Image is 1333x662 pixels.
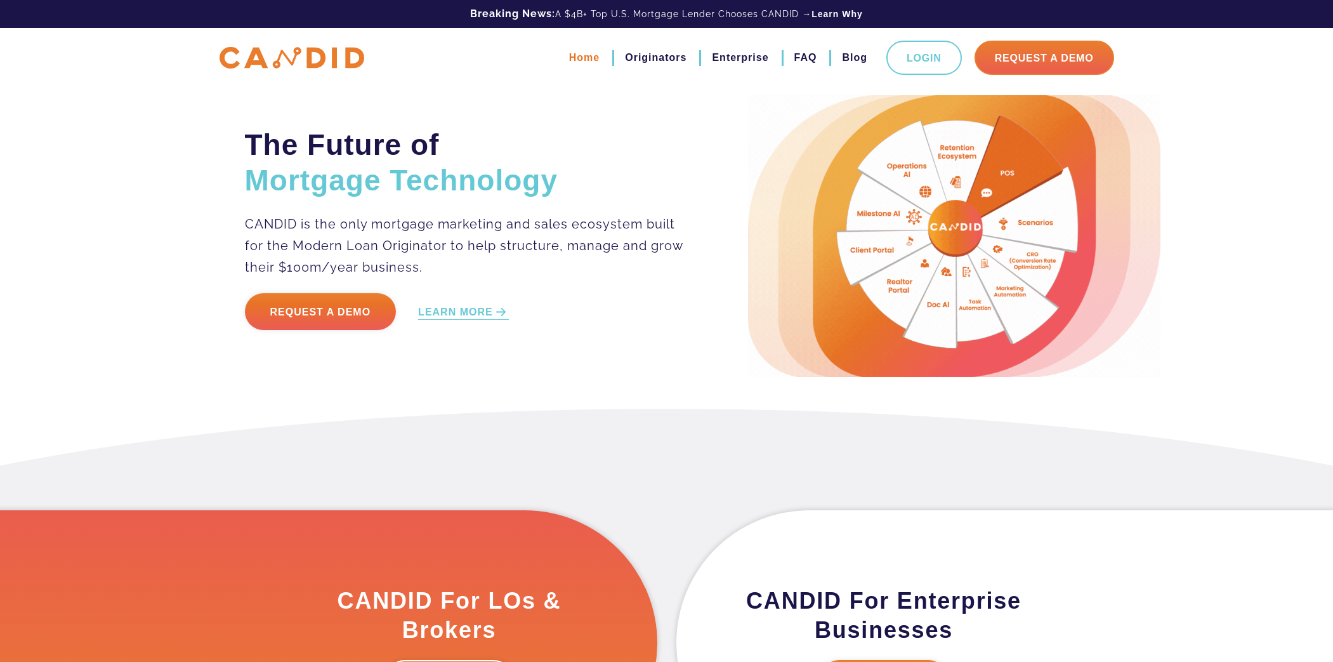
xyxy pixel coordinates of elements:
a: Request a Demo [245,293,397,330]
a: Blog [842,47,867,69]
a: LEARN MORE [418,305,509,320]
h3: CANDID For Enterprise Businesses [740,586,1028,645]
p: CANDID is the only mortgage marketing and sales ecosystem built for the Modern Loan Originator to... [245,213,685,278]
h2: The Future of [245,127,685,198]
a: Home [569,47,600,69]
a: Learn Why [811,8,863,20]
img: CANDID APP [220,47,364,69]
img: Candid Hero Image [748,95,1160,377]
b: Breaking News: [470,8,555,20]
a: Enterprise [712,47,768,69]
a: Login [886,41,962,75]
a: FAQ [794,47,817,69]
span: Mortgage Technology [245,164,558,197]
h3: CANDID For LOs & Brokers [305,586,594,645]
a: Originators [625,47,686,69]
a: Request A Demo [975,41,1114,75]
